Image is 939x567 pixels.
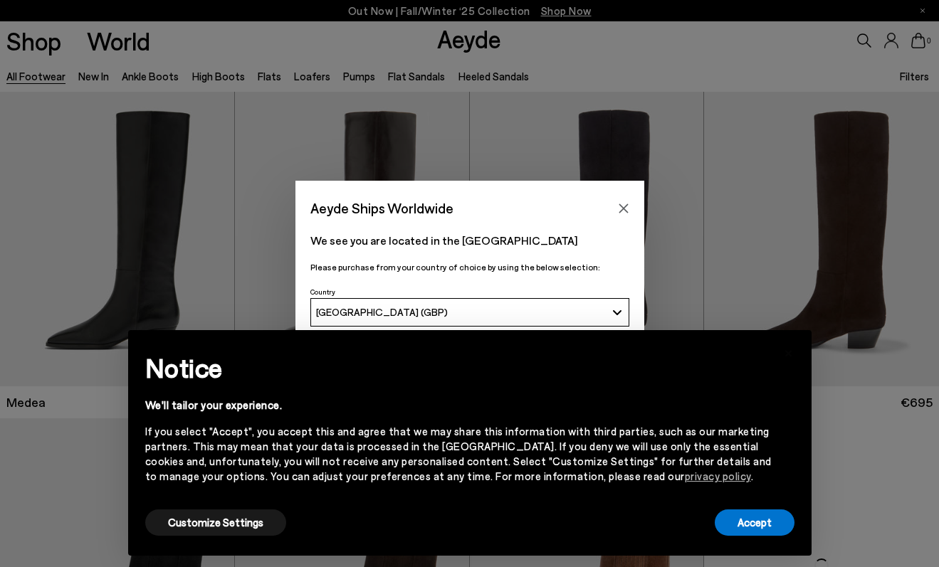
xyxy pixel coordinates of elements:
div: If you select "Accept", you accept this and agree that we may share this information with third p... [145,424,772,484]
span: × [784,341,794,361]
p: Please purchase from your country of choice by using the below selection: [310,260,629,274]
button: Close [613,198,634,219]
p: We see you are located in the [GEOGRAPHIC_DATA] [310,232,629,249]
span: Country [310,287,335,296]
button: Customize Settings [145,509,286,536]
span: [GEOGRAPHIC_DATA] (GBP) [316,306,448,318]
a: privacy policy [685,470,751,482]
h2: Notice [145,349,772,386]
button: Close this notice [772,334,806,369]
button: Accept [715,509,794,536]
div: We'll tailor your experience. [145,398,772,413]
span: Aeyde Ships Worldwide [310,196,453,221]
